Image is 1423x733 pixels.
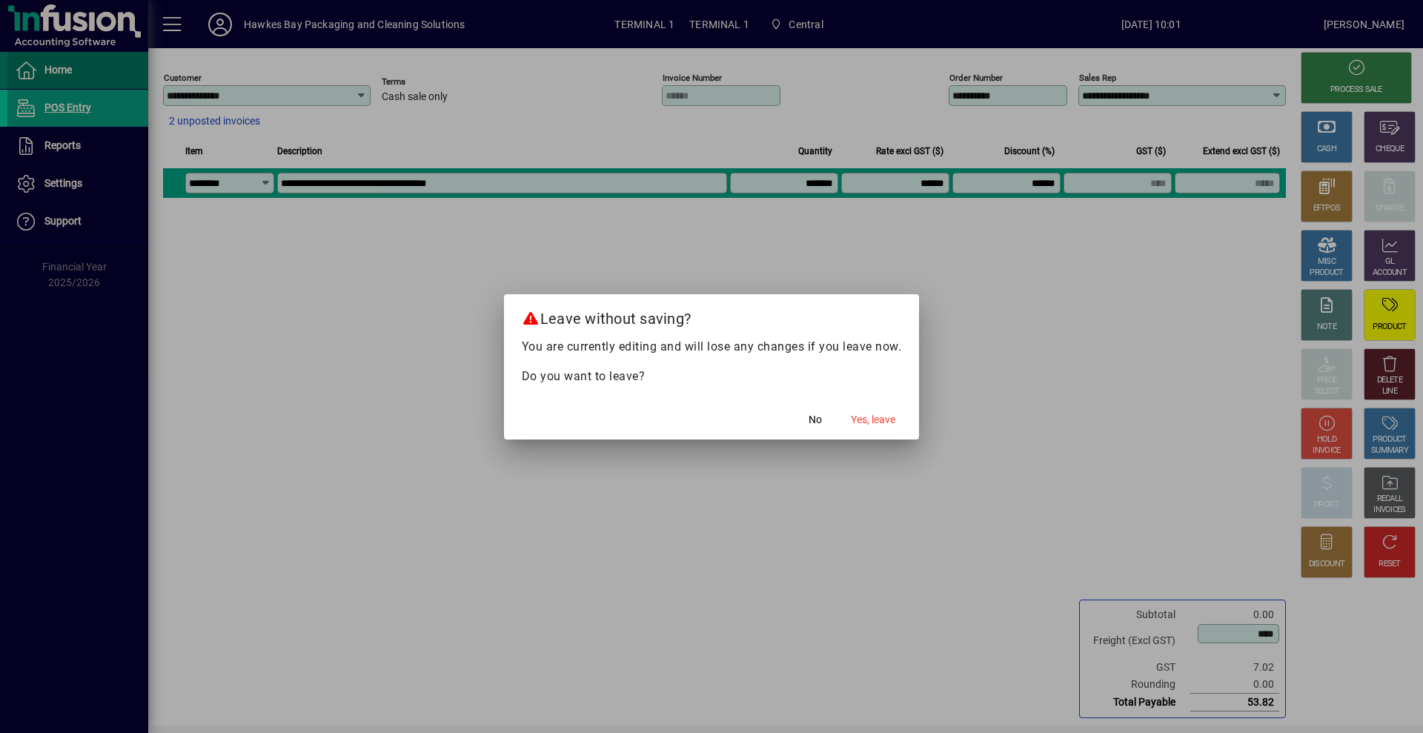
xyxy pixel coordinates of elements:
[504,294,920,337] h2: Leave without saving?
[809,412,822,428] span: No
[792,407,839,434] button: No
[845,407,901,434] button: Yes, leave
[522,368,902,385] p: Do you want to leave?
[851,412,895,428] span: Yes, leave
[522,338,902,356] p: You are currently editing and will lose any changes if you leave now.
